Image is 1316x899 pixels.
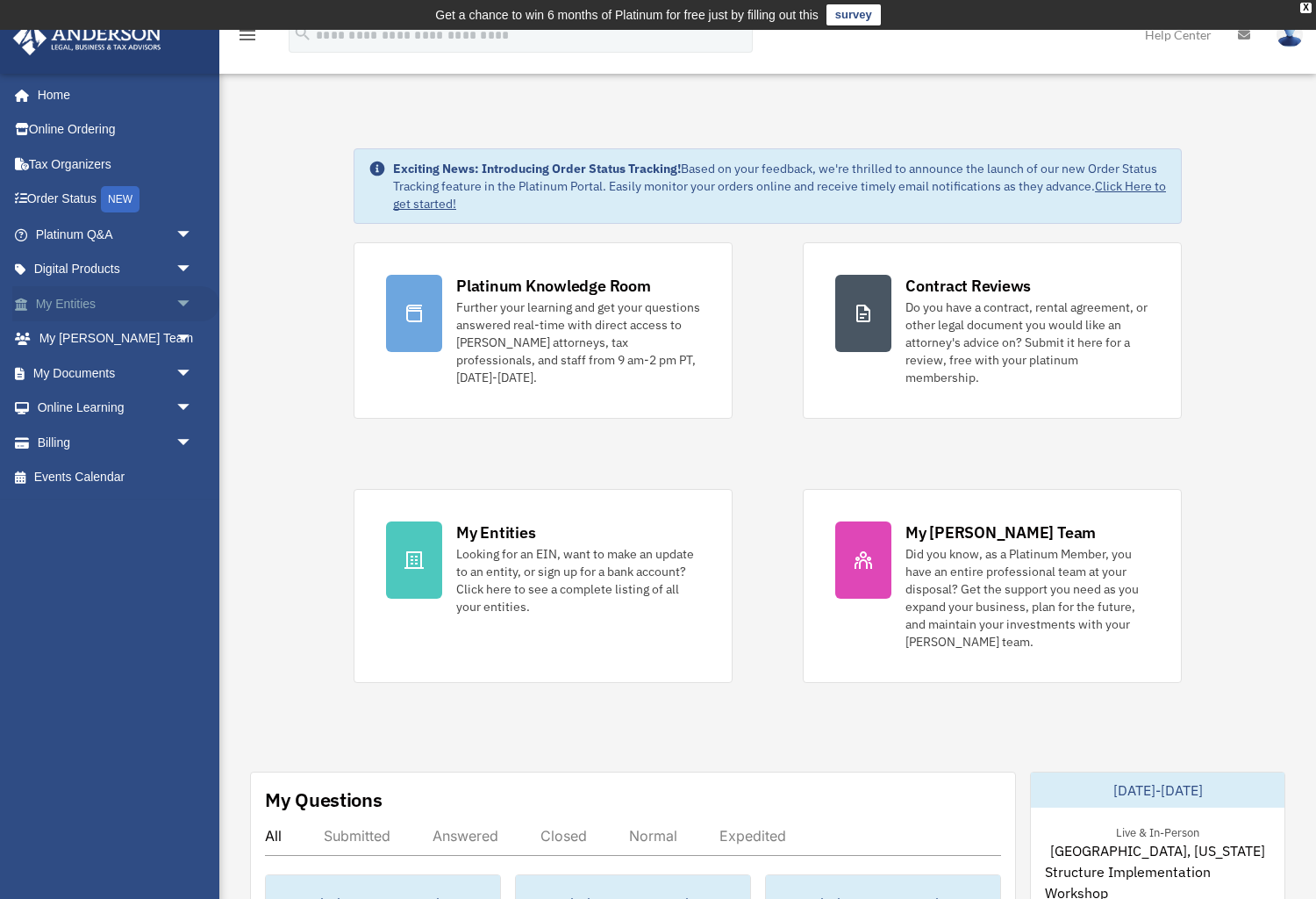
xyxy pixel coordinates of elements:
[456,545,700,615] div: Looking for an EIN, want to make an update to an entity, or sign up for a bank account? Click her...
[12,217,219,252] a: Platinum Q&Aarrow_drop_down
[175,391,211,427] span: arrow_drop_down
[12,425,219,460] a: Billingarrow_drop_down
[12,356,219,391] a: My Documentsarrow_drop_down
[12,391,219,426] a: Online Learningarrow_drop_down
[175,252,211,288] span: arrow_drop_down
[12,77,211,112] a: Home
[540,827,587,845] div: Closed
[803,489,1182,683] a: My [PERSON_NAME] Team Did you know, as a Platinum Member, you have an entire professional team at...
[1050,840,1265,861] span: [GEOGRAPHIC_DATA], [US_STATE]
[265,787,383,813] div: My Questions
[905,275,1031,297] div: Contract Reviews
[456,275,651,297] div: Platinum Knowledge Room
[175,286,211,322] span: arrow_drop_down
[175,217,211,253] span: arrow_drop_down
[265,827,282,845] div: All
[826,4,881,25] a: survey
[8,21,167,55] img: Anderson Advisors Platinum Portal
[905,298,1149,386] div: Do you have a contract, rental agreement, or other legal document you would like an attorney's ad...
[393,178,1166,212] a: Click Here to get started!
[175,321,211,357] span: arrow_drop_down
[456,521,535,543] div: My Entities
[237,25,258,46] i: menu
[719,827,786,845] div: Expedited
[12,182,219,218] a: Order StatusNEW
[12,252,219,287] a: Digital Productsarrow_drop_down
[456,298,700,386] div: Further your learning and get your questions answered real-time with direct access to [PERSON_NAM...
[1102,822,1213,840] div: Live & In-Person
[905,521,1096,543] div: My [PERSON_NAME] Team
[12,147,219,182] a: Tax Organizers
[1300,3,1312,13] div: close
[12,286,219,321] a: My Entitiesarrow_drop_down
[237,31,258,46] a: menu
[354,242,733,419] a: Platinum Knowledge Room Further your learning and get your questions answered real-time with dire...
[12,460,219,495] a: Events Calendar
[393,160,1167,212] div: Based on your feedback, we're thrilled to announce the launch of our new Order Status Tracking fe...
[1031,773,1284,808] div: [DATE]-[DATE]
[905,545,1149,651] div: Did you know, as a Platinum Member, you have an entire professional team at your disposal? Get th...
[12,321,219,356] a: My [PERSON_NAME] Teamarrow_drop_down
[435,4,819,25] div: Get a chance to win 6 months of Platinum for free just by filling out this
[354,489,733,683] a: My Entities Looking for an EIN, want to make an update to an entity, or sign up for a bank accoun...
[803,242,1182,419] a: Contract Reviews Do you have a contract, rental agreement, or other legal document you would like...
[433,827,498,845] div: Answered
[293,24,312,43] i: search
[175,356,211,392] span: arrow_drop_down
[1277,22,1303,47] img: User Pic
[175,425,211,461] span: arrow_drop_down
[324,827,390,845] div: Submitted
[393,161,681,176] strong: Exciting News: Introducing Order Status Tracking!
[101,186,139,212] div: NEW
[12,112,219,147] a: Online Ordering
[629,827,677,845] div: Normal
